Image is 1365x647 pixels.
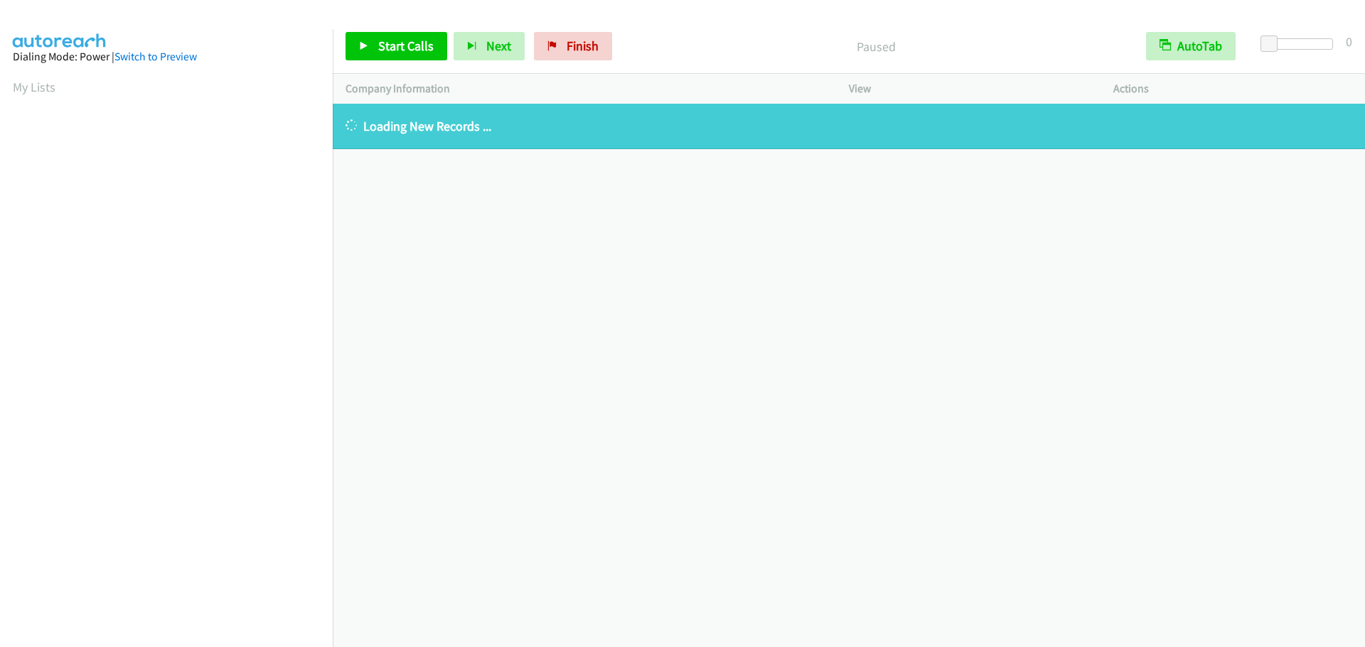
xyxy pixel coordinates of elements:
p: Company Information [346,80,823,97]
a: My Lists [13,79,55,95]
a: Switch to Preview [114,50,197,63]
p: View [849,80,1088,97]
div: 0 [1346,32,1352,51]
a: Finish [534,32,612,60]
span: Finish [567,38,599,54]
div: Dialing Mode: Power | [13,48,320,65]
div: Delay between calls (in seconds) [1268,38,1333,50]
button: AutoTab [1146,32,1236,60]
span: Start Calls [378,38,434,54]
p: Loading New Records ... [346,116,1352,136]
a: Start Calls [346,32,447,60]
p: Paused [631,37,1120,56]
button: Next [454,32,525,60]
span: Next [486,38,511,54]
p: Actions [1113,80,1352,97]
